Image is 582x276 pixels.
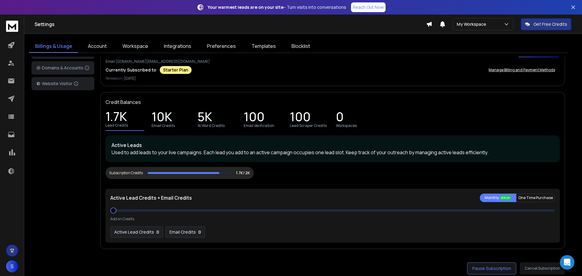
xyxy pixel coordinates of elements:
button: One Time Purchase [516,194,555,202]
button: S [6,260,18,272]
p: 100 [244,114,265,122]
p: Manage Billing and Payment Methods [489,68,555,72]
p: Active Leads [112,141,554,149]
p: Lead Scraper Credits [290,123,327,128]
p: – Turn visits into conversations [208,4,346,10]
p: Workspaces [336,123,357,128]
p: Lead Credits [105,123,128,128]
button: Manage Billing and Payment Methods [484,64,560,76]
p: Get Free Credits [533,21,567,27]
p: 0 [198,229,201,235]
a: Templates [246,40,282,53]
p: Active Lead Credits + Email Credits [110,194,192,201]
p: My Workspace [457,21,489,27]
p: Currently Subscribed to [105,67,156,73]
p: 5K [198,114,212,122]
button: Pause Subscription [467,262,516,274]
a: Account [82,40,113,53]
a: Integrations [158,40,197,53]
p: Email Verification [244,123,274,128]
div: Open Intercom Messenger [560,255,574,270]
button: Get Free Credits [521,18,571,30]
div: Starter Plan [160,66,192,74]
p: 10K [152,114,172,122]
h1: Settings [35,21,426,28]
p: Email Credits [169,229,196,235]
div: 20% off [500,195,511,201]
p: Email: [DOMAIN_NAME][EMAIL_ADDRESS][DOMAIN_NAME] [105,59,560,64]
p: 1.7K/ 2K [236,171,250,175]
button: Monthly 20% off [480,194,516,202]
img: logo [6,21,18,32]
p: Email Credits [152,123,175,128]
button: Domains & Accounts [32,61,94,75]
a: Reach Out Now [351,2,386,12]
p: Reach Out Now [353,4,384,10]
p: Renews on: [105,76,560,81]
p: Used to add leads to your live campaigns. Each lead you add to an active campaign occupies one le... [112,149,554,156]
button: Cancel Subscription [520,262,565,274]
p: 0 [156,229,159,235]
a: Billings & Usage [29,40,78,53]
a: Workspace [116,40,154,53]
div: Subscription Credits [109,171,143,175]
strong: Your warmest leads are on your site [208,4,283,10]
p: Active Lead Credits [114,229,154,235]
p: 1.7K [105,113,127,122]
a: Preferences [201,40,242,53]
p: Add on Credits [110,217,134,221]
p: 0 [336,114,344,122]
p: AI Word Credits [198,123,225,128]
p: 100 [290,114,311,122]
p: Credit Balances [105,98,141,106]
button: Website Visitor [32,77,94,90]
a: Blocklist [286,40,316,53]
span: [DATE] [124,76,136,81]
